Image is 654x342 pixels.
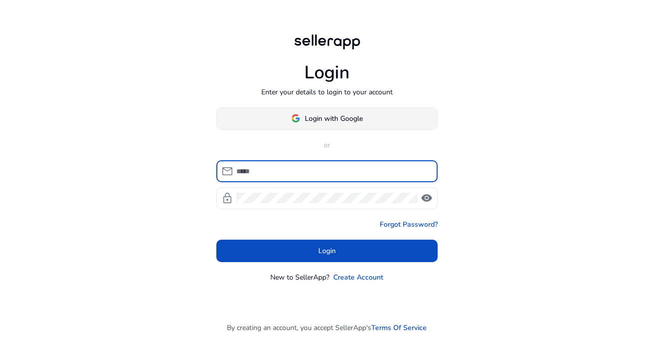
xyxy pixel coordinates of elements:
[216,240,438,262] button: Login
[261,87,393,97] p: Enter your details to login to your account
[271,272,330,283] p: New to SellerApp?
[291,114,300,123] img: google-logo.svg
[421,192,433,204] span: visibility
[380,219,438,230] a: Forgot Password?
[221,192,233,204] span: lock
[216,107,438,130] button: Login with Google
[221,165,233,177] span: mail
[305,113,363,124] span: Login with Google
[372,323,427,333] a: Terms Of Service
[216,140,438,150] p: or
[318,246,336,256] span: Login
[334,272,384,283] a: Create Account
[304,62,350,83] h1: Login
